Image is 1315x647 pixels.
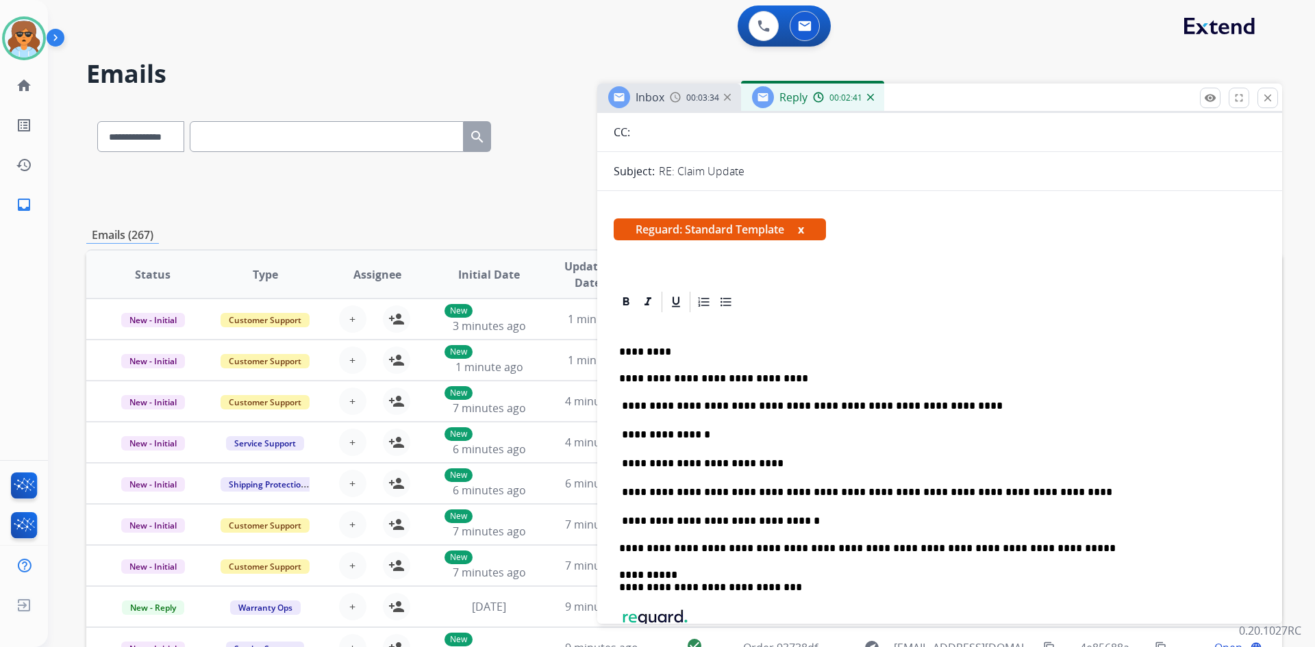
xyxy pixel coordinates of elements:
[253,266,278,283] span: Type
[339,388,366,415] button: +
[565,394,638,409] span: 4 minutes ago
[666,292,686,312] div: Underline
[686,92,719,103] span: 00:03:34
[444,427,473,441] p: New
[636,90,664,105] span: Inbox
[388,598,405,615] mat-icon: person_add
[121,395,185,409] span: New - Initial
[798,221,804,238] button: x
[444,550,473,564] p: New
[614,218,826,240] span: Reguard: Standard Template
[472,599,506,614] span: [DATE]
[444,304,473,318] p: New
[388,393,405,409] mat-icon: person_add
[388,557,405,574] mat-icon: person_add
[349,311,355,327] span: +
[121,313,185,327] span: New - Initial
[339,552,366,579] button: +
[221,313,310,327] span: Customer Support
[16,157,32,173] mat-icon: history
[388,434,405,451] mat-icon: person_add
[353,266,401,283] span: Assignee
[565,476,638,491] span: 6 minutes ago
[388,352,405,368] mat-icon: person_add
[121,354,185,368] span: New - Initial
[779,90,807,105] span: Reply
[349,598,355,615] span: +
[339,470,366,497] button: +
[86,227,159,244] p: Emails (267)
[444,468,473,482] p: New
[388,475,405,492] mat-icon: person_add
[122,600,184,615] span: New - Reply
[5,19,43,58] img: avatar
[565,517,638,532] span: 7 minutes ago
[444,509,473,523] p: New
[339,346,366,374] button: +
[568,353,636,368] span: 1 minute ago
[388,311,405,327] mat-icon: person_add
[221,518,310,533] span: Customer Support
[1239,622,1301,639] p: 0.20.1027RC
[1204,92,1216,104] mat-icon: remove_red_eye
[716,292,736,312] div: Bullet List
[121,436,185,451] span: New - Initial
[453,483,526,498] span: 6 minutes ago
[453,565,526,580] span: 7 minutes ago
[121,477,185,492] span: New - Initial
[349,434,355,451] span: +
[16,117,32,134] mat-icon: list_alt
[1262,92,1274,104] mat-icon: close
[444,386,473,400] p: New
[694,292,714,312] div: Ordered List
[453,524,526,539] span: 7 minutes ago
[469,129,486,145] mat-icon: search
[16,196,32,213] mat-icon: inbox
[349,557,355,574] span: +
[829,92,862,103] span: 00:02:41
[16,77,32,94] mat-icon: home
[221,354,310,368] span: Customer Support
[339,429,366,456] button: +
[616,292,636,312] div: Bold
[349,352,355,368] span: +
[135,266,171,283] span: Status
[226,436,304,451] span: Service Support
[458,266,520,283] span: Initial Date
[349,516,355,533] span: +
[614,124,630,140] p: CC:
[121,559,185,574] span: New - Initial
[121,518,185,533] span: New - Initial
[339,593,366,620] button: +
[455,359,523,375] span: 1 minute ago
[453,318,526,333] span: 3 minutes ago
[659,163,744,179] p: RE: Claim Update
[565,435,638,450] span: 4 minutes ago
[638,292,658,312] div: Italic
[568,312,636,327] span: 1 minute ago
[557,258,619,291] span: Updated Date
[453,442,526,457] span: 6 minutes ago
[565,599,638,614] span: 9 minutes ago
[349,475,355,492] span: +
[565,558,638,573] span: 7 minutes ago
[86,60,1282,88] h2: Emails
[614,163,655,179] p: Subject:
[221,395,310,409] span: Customer Support
[339,511,366,538] button: +
[339,305,366,333] button: +
[221,477,314,492] span: Shipping Protection
[453,401,526,416] span: 7 minutes ago
[349,393,355,409] span: +
[1233,92,1245,104] mat-icon: fullscreen
[444,345,473,359] p: New
[444,633,473,646] p: New
[221,559,310,574] span: Customer Support
[388,516,405,533] mat-icon: person_add
[230,600,301,615] span: Warranty Ops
